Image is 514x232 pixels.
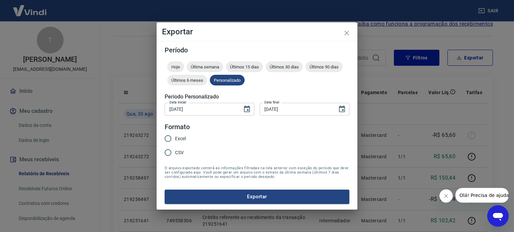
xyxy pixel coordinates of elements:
div: Personalizado [210,75,245,85]
span: Hoje [167,64,184,69]
span: Personalizado [210,78,245,83]
span: Olá! Precisa de ajuda? [4,5,56,10]
div: Hoje [167,61,184,72]
button: Choose date, selected date is 1 de ago de 2025 [240,102,254,116]
label: Data final [264,100,279,105]
input: DD/MM/YYYY [260,103,333,115]
input: DD/MM/YYYY [165,103,238,115]
div: Últimos 15 dias [226,61,263,72]
h4: Exportar [162,28,352,36]
div: Últimos 6 meses [167,75,207,85]
div: Última semana [187,61,223,72]
span: CSV [175,149,184,156]
span: Últimos 30 dias [266,64,303,69]
span: Últimos 6 meses [167,78,207,83]
iframe: Fechar mensagem [439,189,453,203]
span: O arquivo exportado conterá as informações filtradas na tela anterior com exceção do período que ... [165,166,349,179]
label: Data inicial [169,100,186,105]
h5: Período [165,47,349,53]
button: Choose date, selected date is 20 de ago de 2025 [335,102,349,116]
iframe: Mensagem da empresa [455,188,509,203]
span: Última semana [187,64,223,69]
legend: Formato [165,122,190,132]
div: Últimos 30 dias [266,61,303,72]
button: close [339,25,355,41]
h5: Período Personalizado [165,93,349,100]
span: Excel [175,135,186,142]
span: Últimos 90 dias [306,64,343,69]
span: Últimos 15 dias [226,64,263,69]
button: Exportar [165,190,349,204]
div: Últimos 90 dias [306,61,343,72]
iframe: Botão para abrir a janela de mensagens [487,205,509,227]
